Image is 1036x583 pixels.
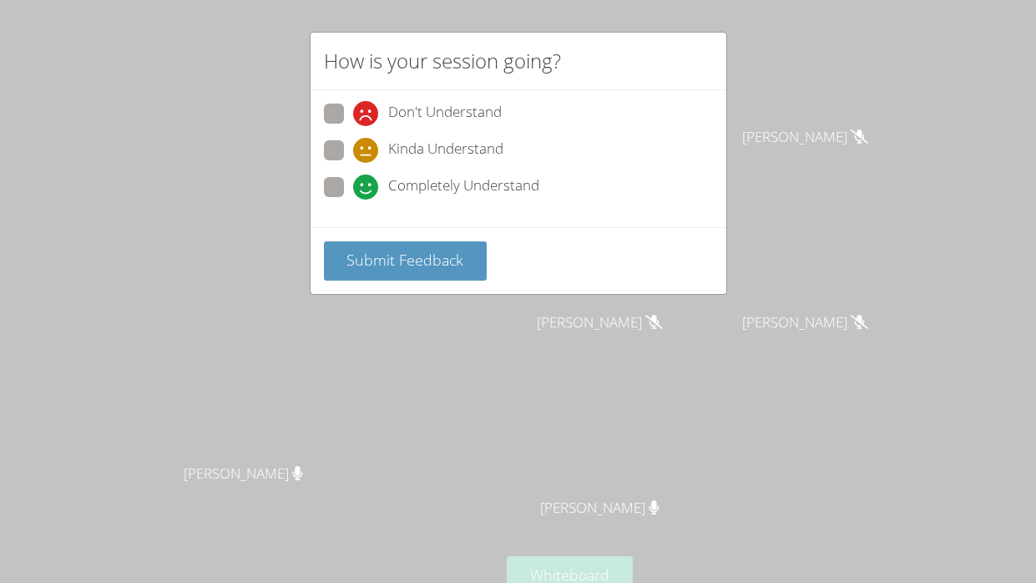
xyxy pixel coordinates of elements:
button: Submit Feedback [324,241,488,281]
span: Kinda Understand [388,138,503,163]
span: Don't Understand [388,101,502,126]
span: Submit Feedback [346,250,463,270]
h2: How is your session going? [324,46,561,76]
span: Completely Understand [388,175,539,200]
